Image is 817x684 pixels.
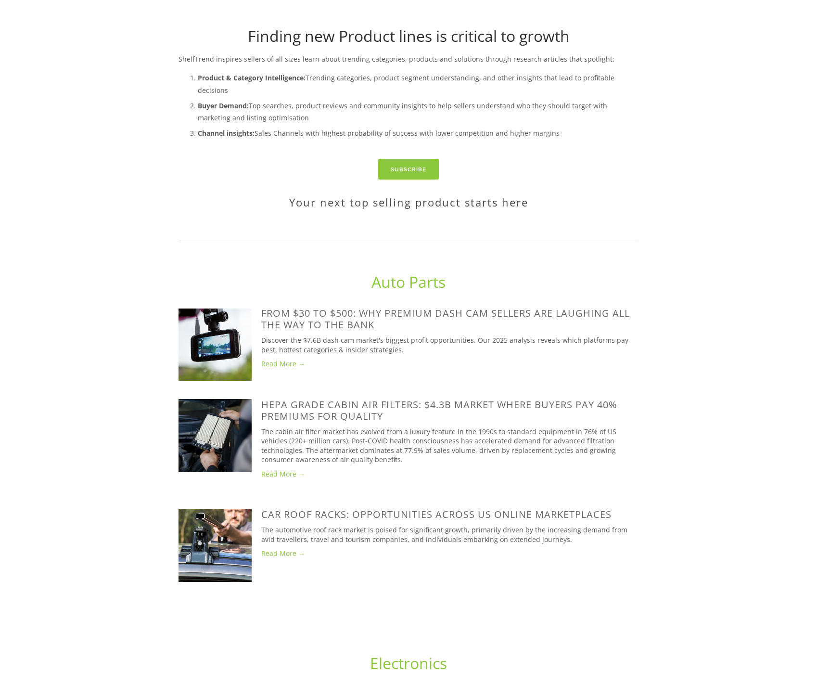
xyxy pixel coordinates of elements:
[261,336,638,354] p: Discover the $7.6B dash cam market's biggest profit opportunities. Our 2025 analysis reveals whic...
[261,508,612,521] a: Car Roof Racks: Opportunities across US Online Marketplaces
[370,653,447,673] a: Electronics
[261,374,280,382] time: [DATE]
[261,549,638,558] a: Read More →
[179,308,261,381] a: From $30 to $500: Why Premium Dash Cam Sellers Are Laughing All the Way to the Bank
[261,484,280,492] time: [DATE]
[198,100,638,124] p: Top searches, product reviews and community insights to help sellers understand who they should t...
[198,101,249,110] strong: Buyer Demand:
[261,563,280,572] time: [DATE]
[261,469,638,479] a: Read More →
[198,127,638,139] p: Sales Channels with highest probability of success with lower competition and higher margins
[179,399,261,472] a: HEPA Grade Cabin Air Filters: $4.3B Market Where Buyers Pay 40% Premiums for Quality
[179,196,638,208] h2: Your next top selling product starts here
[198,72,638,96] p: Trending categories, product segment understanding, and other insights that lead to profitable de...
[179,399,252,472] img: HEPA Grade Cabin Air Filters: $4.3B Market Where Buyers Pay 40% Premiums for Quality
[261,359,638,369] a: Read More →
[198,129,255,138] strong: Channel insights:
[179,53,638,65] p: ShelfTrend inspires sellers of all sizes learn about trending categories, products and solutions ...
[179,27,638,45] h1: Finding new Product lines is critical to growth
[261,427,638,465] p: The cabin air filter market has evolved from a luxury feature in the 1990s to standard equipment ...
[378,159,439,180] a: Subscribe
[179,509,261,582] a: Car Roof Racks: Opportunities across US Online Marketplaces
[179,308,252,381] img: From $30 to $500: Why Premium Dash Cam Sellers Are Laughing All the Way to the Bank
[179,509,252,582] img: Car Roof Racks: Opportunities across US Online Marketplaces
[261,525,638,544] p: The automotive roof rack market is poised for significant growth, primarily driven by the increas...
[261,307,630,331] a: From $30 to $500: Why Premium Dash Cam Sellers Are Laughing All the Way to the Bank
[371,271,446,292] a: Auto Parts
[198,73,306,82] strong: Product & Category Intelligence:
[261,398,617,423] a: HEPA Grade Cabin Air Filters: $4.3B Market Where Buyers Pay 40% Premiums for Quality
